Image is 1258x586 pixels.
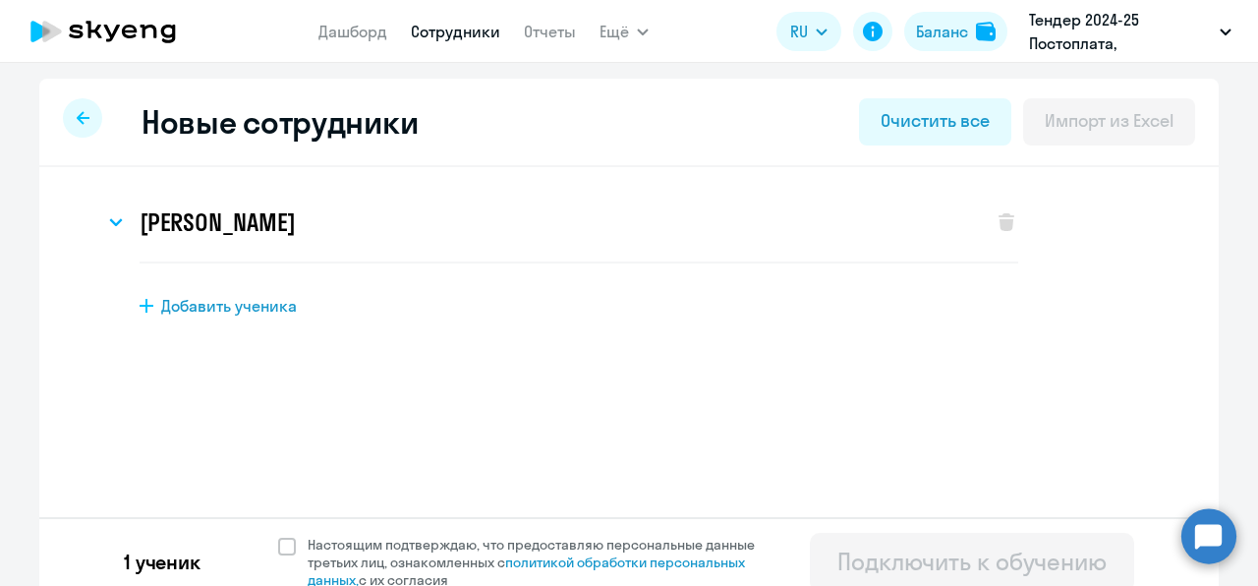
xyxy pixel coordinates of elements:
button: Балансbalance [904,12,1007,51]
h2: Новые сотрудники [142,102,418,142]
div: Баланс [916,20,968,43]
a: Дашборд [318,22,387,41]
div: Очистить все [881,108,989,134]
img: balance [976,22,996,41]
div: Подключить к обучению [837,546,1107,577]
a: Сотрудники [411,22,500,41]
p: Тендер 2024-25 Постоплата, [GEOGRAPHIC_DATA], ООО [1029,8,1212,55]
button: RU [776,12,841,51]
p: 1 ученик [124,549,200,576]
span: Ещё [600,20,629,43]
h3: [PERSON_NAME] [140,206,295,238]
button: Очистить все [859,98,1010,146]
div: Импорт из Excel [1045,108,1173,134]
button: Импорт из Excel [1023,98,1195,146]
button: Ещё [600,12,649,51]
span: RU [790,20,808,43]
span: Добавить ученика [161,295,297,317]
a: Отчеты [524,22,576,41]
button: Тендер 2024-25 Постоплата, [GEOGRAPHIC_DATA], ООО [1019,8,1241,55]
